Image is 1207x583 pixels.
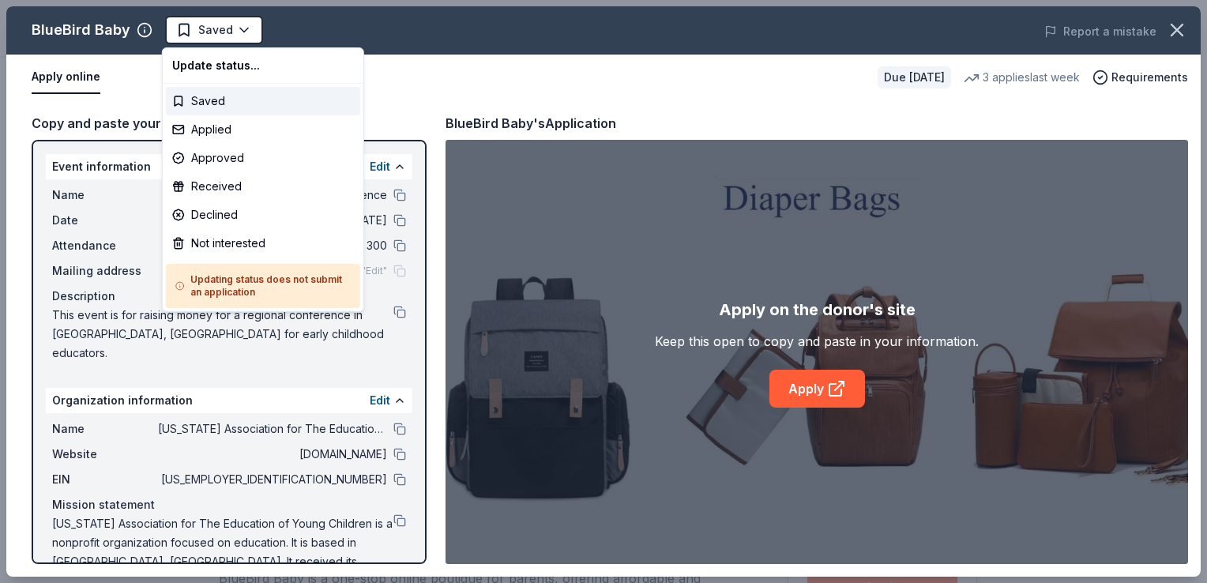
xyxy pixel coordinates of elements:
[166,229,360,258] div: Not interested
[307,19,434,38] span: 2025 NMAEYC Regional Conference
[166,87,360,115] div: Saved
[166,172,360,201] div: Received
[166,201,360,229] div: Declined
[166,115,360,144] div: Applied
[166,51,360,80] div: Update status...
[175,273,351,299] h5: Updating status does not submit an application
[166,144,360,172] div: Approved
